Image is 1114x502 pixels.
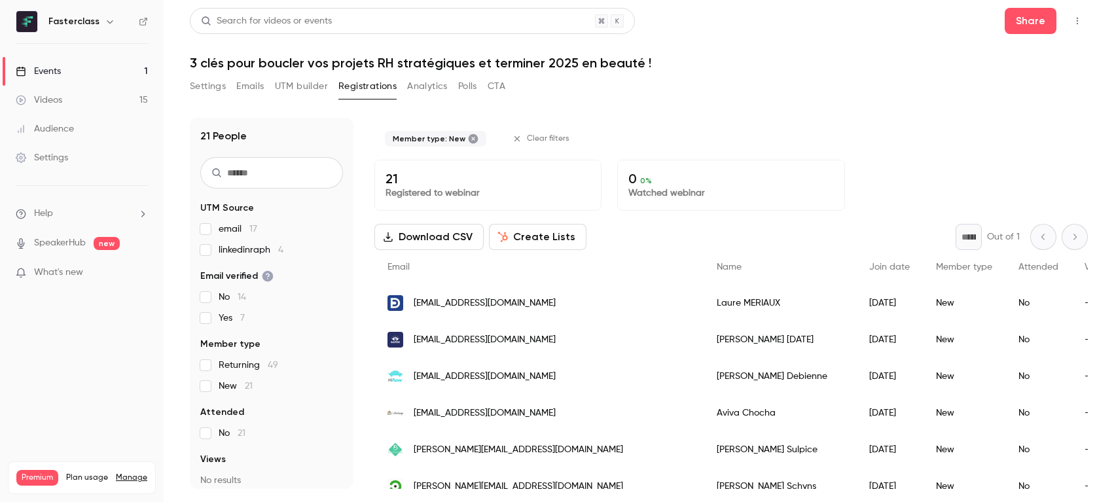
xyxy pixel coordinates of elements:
button: Emails [236,76,264,97]
div: [DATE] [856,285,923,321]
span: Help [34,207,53,221]
div: Aviva Chocha [704,395,856,431]
span: 0 % [640,176,652,185]
button: Download CSV [374,224,484,250]
span: Email verified [200,270,274,283]
button: Registrations [338,76,397,97]
span: Returning [219,359,278,372]
div: New [923,285,1005,321]
img: tab_keywords_by_traffic_grey.svg [149,76,159,86]
span: [PERSON_NAME][EMAIL_ADDRESS][DOMAIN_NAME] [414,480,623,493]
img: delpower.be [387,478,403,494]
div: No [1005,321,1071,358]
span: 14 [238,293,246,302]
button: CTA [488,76,505,97]
img: website_grey.svg [21,34,31,45]
span: Premium [16,470,58,486]
span: Email [387,262,410,272]
div: No [1005,395,1071,431]
div: Events [16,65,61,78]
iframe: Noticeable Trigger [132,267,148,279]
span: Attended [1018,262,1058,272]
h6: Fasterclass [48,15,99,28]
span: linkedinraph [219,243,283,257]
img: b-harmonist.com [387,442,403,457]
div: [PERSON_NAME] [DATE] [704,321,856,358]
a: SpeakerHub [34,236,86,250]
img: dauphine.psl.eu [387,295,403,311]
img: logo_orange.svg [21,21,31,31]
button: Remove "New member" from selected filters [468,134,478,144]
div: Domaine: [DOMAIN_NAME] [34,34,148,45]
span: Views [200,453,226,466]
h1: 21 People [200,128,247,144]
button: Settings [190,76,226,97]
span: Name [717,262,742,272]
img: costockage.fr [387,405,403,421]
button: UTM builder [275,76,328,97]
a: Manage [116,473,147,483]
div: Mots-clés [163,77,200,86]
h1: 3 clés pour boucler vos projets RH stratégiques et terminer 2025 en beauté ! [190,55,1088,71]
p: No results [200,474,343,487]
li: help-dropdown-opener [16,207,148,221]
button: Share [1005,8,1056,34]
button: Polls [458,76,477,97]
span: Clear filters [527,134,569,144]
p: Watched webinar [628,187,833,200]
button: Analytics [407,76,448,97]
span: Member type [200,338,261,351]
div: Domaine [67,77,101,86]
span: [PERSON_NAME][EMAIL_ADDRESS][DOMAIN_NAME] [414,443,623,457]
button: Clear filters [507,128,577,149]
div: Settings [16,151,68,164]
div: [DATE] [856,358,923,395]
div: No [1005,285,1071,321]
div: No [1005,431,1071,468]
p: Out of 1 [987,230,1020,243]
span: Join date [869,262,910,272]
div: Laure MERIAUX [704,285,856,321]
span: new [94,237,120,250]
div: Search for videos or events [201,14,332,28]
span: [EMAIL_ADDRESS][DOMAIN_NAME] [414,296,556,310]
div: New [923,321,1005,358]
span: No [219,427,245,440]
div: New [923,395,1005,431]
button: Create Lists [489,224,586,250]
div: New [923,358,1005,395]
span: [EMAIL_ADDRESS][DOMAIN_NAME] [414,406,556,420]
div: New [923,431,1005,468]
span: 7 [240,314,245,323]
span: What's new [34,266,83,279]
div: No [1005,358,1071,395]
span: Views [1085,262,1109,272]
img: tab_domain_overview_orange.svg [53,76,63,86]
span: Plan usage [66,473,108,483]
span: [EMAIL_ADDRESS][DOMAIN_NAME] [414,333,556,347]
span: New [219,380,253,393]
span: Yes [219,312,245,325]
img: Fasterclass [16,11,37,32]
span: 21 [238,429,245,438]
span: [EMAIL_ADDRESS][DOMAIN_NAME] [414,370,556,384]
span: Member type: New [393,134,465,144]
div: [PERSON_NAME] Sulpice [704,431,856,468]
span: 21 [245,382,253,391]
div: [DATE] [856,431,923,468]
img: espace-safer.com [387,332,403,348]
img: hiflow.com [387,368,403,384]
span: 4 [278,245,283,255]
div: [DATE] [856,321,923,358]
div: [DATE] [856,395,923,431]
p: Registered to webinar [386,187,590,200]
span: email [219,223,257,236]
div: Videos [16,94,62,107]
p: 21 [386,171,590,187]
p: 0 [628,171,833,187]
span: 17 [249,224,257,234]
div: v 4.0.25 [37,21,64,31]
div: Audience [16,122,74,135]
span: 49 [268,361,278,370]
span: UTM Source [200,202,254,215]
